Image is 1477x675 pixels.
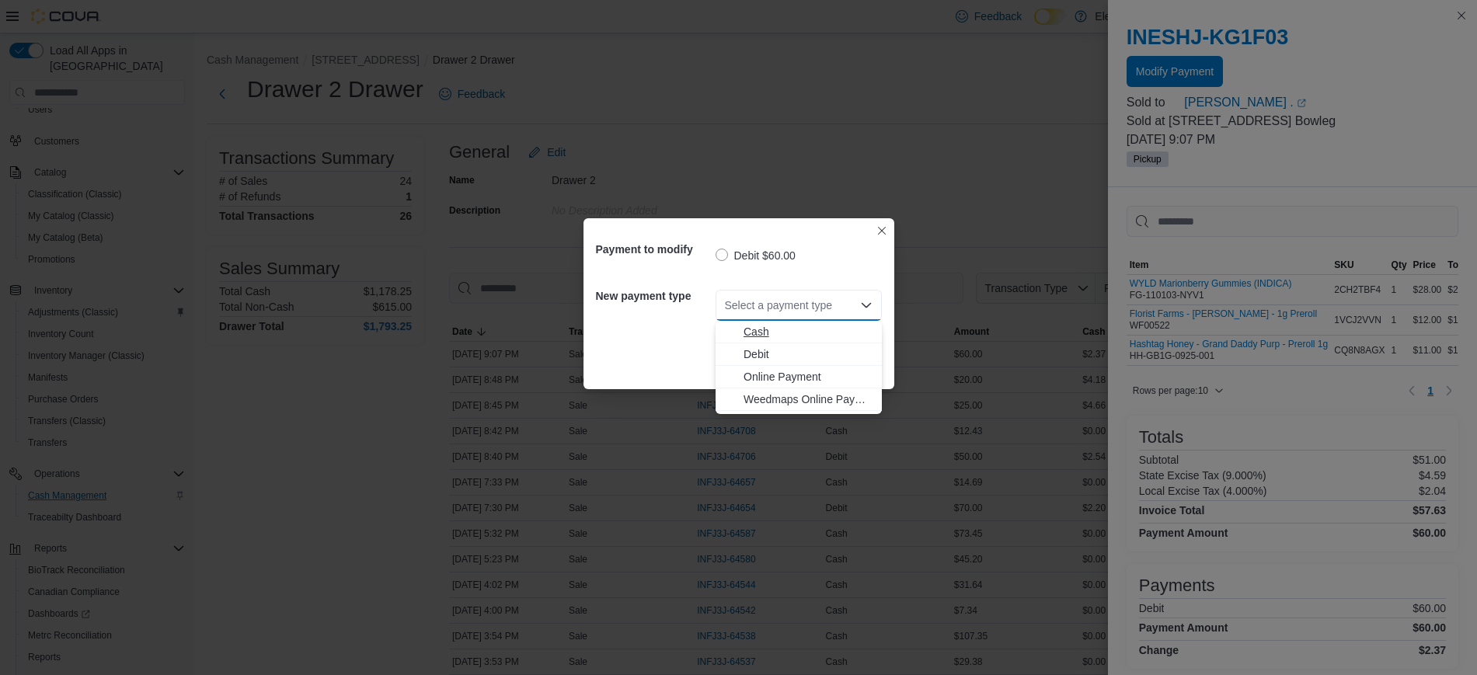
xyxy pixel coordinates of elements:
span: Debit [744,346,873,362]
div: Choose from the following options [716,321,882,411]
span: Weedmaps Online Payment [744,391,873,407]
input: Accessible screen reader label [725,296,726,315]
h5: New payment type [596,280,712,311]
label: Debit $60.00 [716,246,796,265]
button: Online Payment [716,366,882,388]
button: Debit [716,343,882,366]
h5: Payment to modify [596,234,712,265]
button: Close list of options [860,299,873,311]
span: Online Payment [744,369,873,384]
button: Weedmaps Online Payment [716,388,882,411]
button: Cash [716,321,882,343]
span: Cash [744,324,873,339]
button: Closes this modal window [873,221,891,240]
